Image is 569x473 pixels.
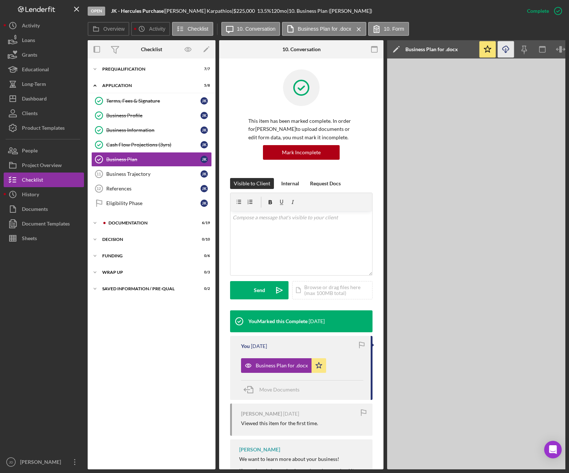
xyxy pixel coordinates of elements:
button: Activity [131,22,170,36]
div: You [241,343,250,349]
div: 0 / 3 [197,270,210,275]
div: Decision [102,237,192,242]
div: [PERSON_NAME] [239,447,280,453]
div: | [111,8,165,14]
div: Terms, Fees & Signature [106,98,201,104]
button: 10. Form [368,22,409,36]
div: Business Plan [106,156,201,162]
div: Eligibility Phase [106,200,201,206]
div: Internal [281,178,299,189]
div: 7 / 7 [197,67,210,71]
div: Saved Information / Pre-Qual [102,287,192,291]
time: 2025-06-19 14:20 [283,411,299,417]
a: Business PlanJK [91,152,212,167]
div: Visible to Client [234,178,270,189]
b: JK - Hercules Purchase [111,8,164,14]
div: Business Information [106,127,201,133]
button: Business Plan for .docx [282,22,366,36]
tspan: 12 [96,186,101,191]
div: 0 / 2 [197,287,210,291]
div: Business Trajectory [106,171,201,177]
tspan: 11 [96,172,101,176]
label: Business Plan for .docx [298,26,351,32]
span: Move Documents [259,386,299,393]
a: Business ProfileJK [91,108,212,123]
button: Visible to Client [230,178,274,189]
button: Send [230,281,289,299]
button: JD[PERSON_NAME] [4,455,84,469]
div: [PERSON_NAME] [18,455,66,471]
button: Request Docs [306,178,344,189]
a: 11Business TrajectoryJK [91,167,212,181]
div: Open Intercom Messenger [544,441,562,458]
div: [PERSON_NAME] [241,411,282,417]
button: Complete [520,4,565,18]
div: J K [201,170,208,178]
div: Mark Incomplete [282,145,321,160]
div: 6 / 19 [197,221,210,225]
div: Funding [102,254,192,258]
a: 12ReferencesJK [91,181,212,196]
a: Eligibility PhaseJK [91,196,212,211]
time: 2025-06-29 22:24 [309,318,325,324]
button: 10. Conversation [221,22,280,36]
div: J K [201,200,208,207]
div: Request Docs [310,178,341,189]
label: 10. Form [384,26,404,32]
button: Checklist [172,22,213,36]
div: [PERSON_NAME] Karpathios | [165,8,233,14]
div: Viewed this item for the first time. [241,420,318,426]
button: Internal [278,178,303,189]
div: 5 / 8 [197,83,210,88]
div: Business Plan for .docx [405,46,458,52]
div: J K [201,141,208,148]
a: Cash Flow Projections (3yrs)JK [91,137,212,152]
button: Overview [88,22,129,36]
div: J K [201,97,208,105]
div: Documentation [108,221,192,225]
div: Open [88,7,105,16]
div: Business Profile [106,113,201,118]
time: 2025-06-29 22:24 [251,343,267,349]
text: JD [9,460,13,464]
label: Activity [149,26,165,32]
div: 0 / 10 [197,237,210,242]
div: Send [254,281,265,299]
div: 120 mo [271,8,287,14]
div: J K [201,185,208,192]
